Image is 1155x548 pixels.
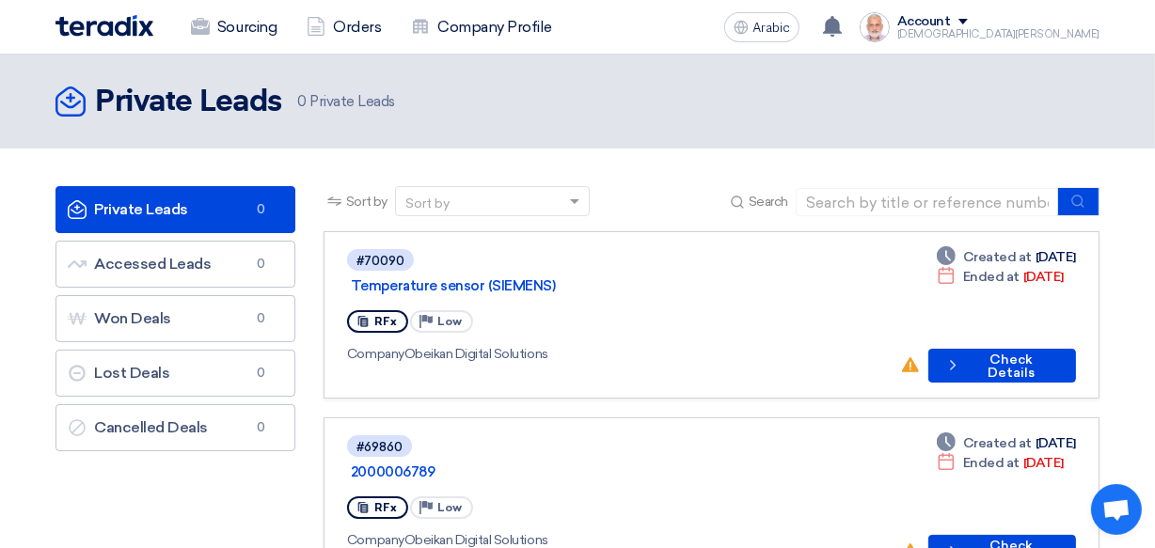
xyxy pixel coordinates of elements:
[963,455,1020,471] font: Ended at
[860,12,890,42] img: _1742543512085.jpg
[351,463,435,480] font: 2000006789
[374,315,397,328] font: RFx
[897,13,951,29] font: Account
[405,196,450,211] font: Sort by
[257,420,265,434] font: 0
[351,277,821,294] a: Temperature sensor (SIEMENS)
[257,257,265,271] font: 0
[963,249,1032,265] font: Created at
[963,435,1032,451] font: Created at
[437,315,462,328] font: Low
[347,346,404,362] font: Company
[437,501,462,514] font: Low
[55,295,295,342] a: Won Deals0
[257,366,265,380] font: 0
[1036,435,1076,451] font: [DATE]
[257,311,265,325] font: 0
[351,277,556,294] font: Temperature sensor (SIEMENS)
[347,532,404,548] font: Company
[351,463,821,480] a: 2000006789
[356,440,403,454] font: #69860
[55,186,295,233] a: Private Leads0
[94,200,188,218] font: Private Leads
[1091,484,1142,535] a: Open chat
[897,28,1100,40] font: [DEMOGRAPHIC_DATA][PERSON_NAME]
[1036,249,1076,265] font: [DATE]
[94,309,171,327] font: Won Deals
[988,352,1035,381] font: Check Details
[94,418,208,436] font: Cancelled Deals
[94,364,169,382] font: Lost Deals
[55,15,153,37] img: Teradix logo
[217,18,277,36] font: Sourcing
[404,532,548,548] font: Obeikan Digital Solutions
[404,346,548,362] font: Obeikan Digital Solutions
[333,18,381,36] font: Orders
[55,404,295,451] a: Cancelled Deals0
[752,20,790,36] font: Arabic
[749,194,788,210] font: Search
[374,501,397,514] font: RFx
[94,255,211,273] font: Accessed Leads
[309,93,395,110] font: Private Leads
[796,188,1059,216] input: Search by title or reference number
[292,7,396,48] a: Orders
[297,93,307,110] font: 0
[963,269,1020,285] font: Ended at
[257,202,265,216] font: 0
[437,18,552,36] font: Company Profile
[928,349,1076,383] button: Check Details
[724,12,799,42] button: Arabic
[1023,269,1064,285] font: [DATE]
[346,194,388,210] font: Sort by
[176,7,292,48] a: Sourcing
[55,350,295,397] a: Lost Deals0
[1023,455,1064,471] font: [DATE]
[55,241,295,288] a: Accessed Leads0
[356,254,404,268] font: #70090
[95,87,282,117] font: Private Leads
